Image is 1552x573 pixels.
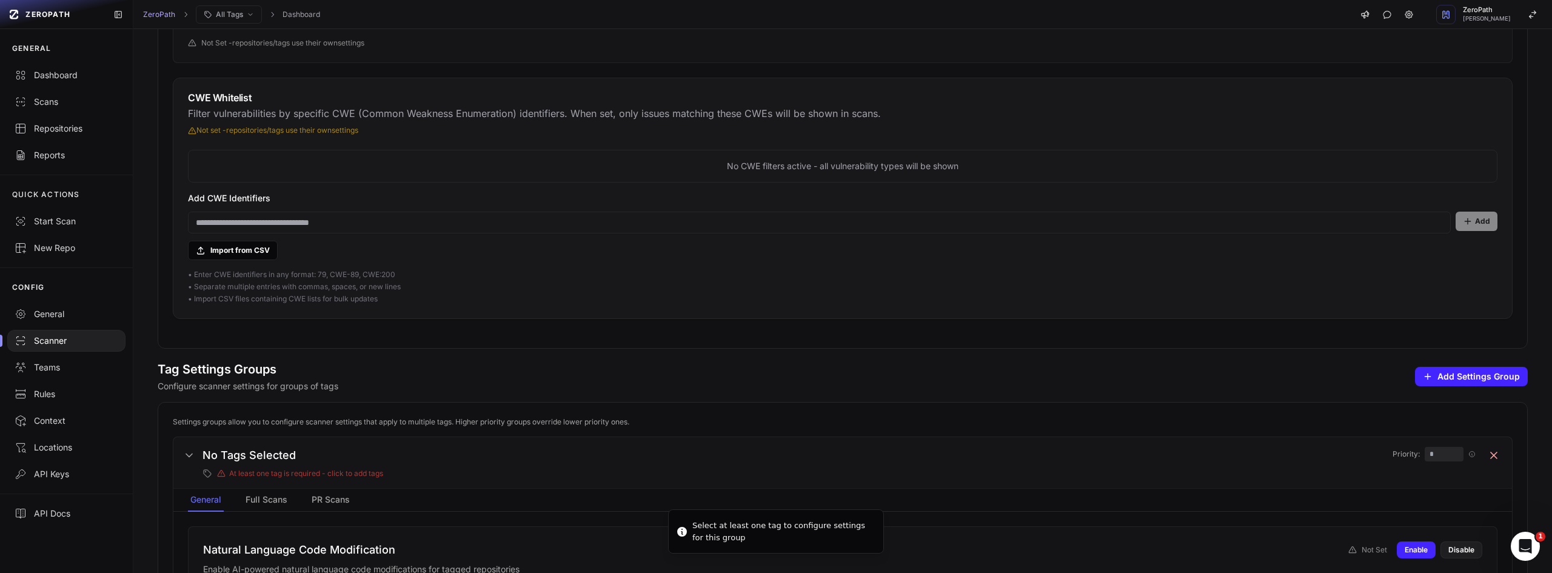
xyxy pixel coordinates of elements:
button: At least one tag is required - click to add tags [217,469,383,478]
button: Add Settings Group [1415,367,1528,386]
button: Delete settings group [1485,447,1502,464]
p: GENERAL [12,44,51,53]
button: Full Scans [243,489,290,512]
div: Rules [15,388,118,400]
a: Dashboard [283,10,320,19]
div: Scanner [15,335,118,347]
div: Start Scan [15,215,118,227]
span: ZEROPATH [25,10,70,19]
p: • Separate multiple entries with commas, spaces, or new lines [188,282,1497,292]
span: Not Set - repositories/tags use their own settings [201,38,364,48]
a: ZeroPath [143,10,175,19]
p: Filter vulnerabilities by specific CWE (Common Weakness Enumeration) identifiers. When set, only ... [188,106,1497,135]
div: Teams [15,361,118,374]
div: API Keys [15,468,118,480]
p: No CWE filters active - all vulnerability types will be shown [198,160,1487,172]
span: Not Set [1362,545,1387,555]
div: Select at least one tag to configure settings for this group [692,520,874,543]
p: Add CWE Identifiers [188,192,1497,204]
span: At least one tag is required - click to add tags [229,469,383,478]
a: ZEROPATH [5,5,104,24]
button: All Tags [196,5,262,24]
div: New Repo [15,242,118,254]
span: Not set - repositories/tags use their own settings [188,126,1497,135]
span: 1 [1536,532,1545,541]
iframe: Intercom live chat [1511,532,1540,561]
p: • Enter CWE identifiers in any format: 79, CWE-89, CWE:200 [188,270,1497,280]
svg: chevron right, [181,10,190,19]
h3: No Tags Selected [202,447,296,464]
div: Reports [15,149,118,161]
h3: CWE Whitelist [188,93,1497,102]
div: Settings groups allow you to configure scanner settings that apply to multiple tags. Higher prior... [173,417,1513,427]
p: CONFIG [12,283,44,292]
h2: Tag Settings Groups [158,361,338,378]
p: Configure scanner settings for groups of tags [158,380,338,392]
button: PR Scans [309,489,352,512]
button: General [188,489,224,512]
p: QUICK ACTIONS [12,190,80,199]
span: All Tags [216,10,243,19]
button: Disable [1440,541,1482,558]
button: Import from CSV [188,241,278,260]
div: Context [15,415,118,427]
h3: Natural Language Code Modification [203,541,1334,558]
span: Priority: [1393,449,1420,459]
div: Dashboard [15,69,118,81]
div: Repositories [15,122,118,135]
svg: chevron right, [268,10,276,19]
p: • Import CSV files containing CWE lists for bulk updates [188,294,1497,304]
div: API Docs [15,508,118,520]
div: Scans [15,96,118,108]
nav: breadcrumb [143,5,320,24]
div: General [15,308,118,320]
span: [PERSON_NAME] [1463,16,1511,22]
div: Locations [15,441,118,454]
span: ZeroPath [1463,7,1511,13]
button: Enable [1397,541,1436,558]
